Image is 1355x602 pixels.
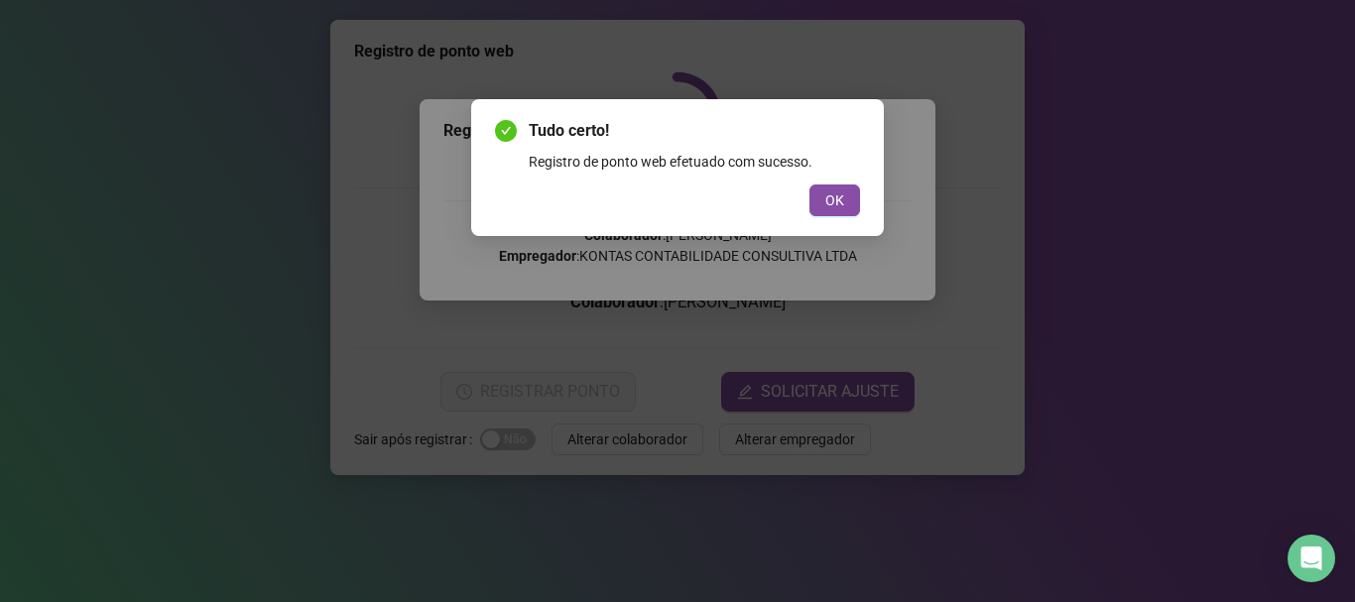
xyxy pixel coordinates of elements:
span: OK [825,189,844,211]
div: Open Intercom Messenger [1288,535,1335,582]
div: Registro de ponto web efetuado com sucesso. [529,151,860,173]
button: OK [809,184,860,216]
span: check-circle [495,120,517,142]
span: Tudo certo! [529,119,860,143]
